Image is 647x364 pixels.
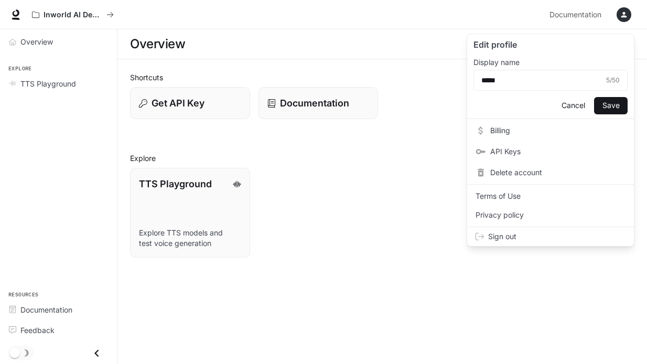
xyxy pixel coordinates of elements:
span: Billing [490,125,626,136]
a: Billing [469,121,632,140]
div: 5 / 50 [606,75,620,85]
p: Display name [473,59,520,66]
span: Privacy policy [476,210,626,220]
span: Terms of Use [476,191,626,201]
a: Terms of Use [469,187,632,206]
p: Edit profile [473,38,628,51]
button: Cancel [556,97,590,114]
span: Delete account [490,167,626,178]
a: Privacy policy [469,206,632,224]
span: Sign out [488,231,626,242]
a: API Keys [469,142,632,161]
div: Sign out [467,227,634,246]
span: API Keys [490,146,626,157]
button: Save [594,97,628,114]
div: Delete account [469,163,632,182]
